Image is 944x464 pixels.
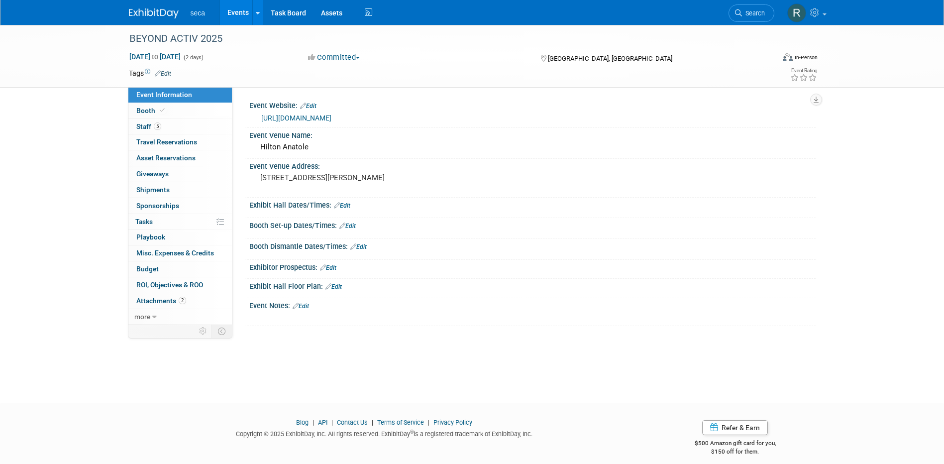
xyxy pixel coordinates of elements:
[136,170,169,178] span: Giveaways
[155,70,171,77] a: Edit
[249,239,816,252] div: Booth Dismantle Dates/Times:
[655,448,816,456] div: $150 off for them.
[128,87,232,103] a: Event Information
[249,218,816,231] div: Booth Set-up Dates/Times:
[183,54,204,61] span: (2 days)
[783,53,793,61] img: Format-Inperson.png
[261,114,331,122] a: [URL][DOMAIN_NAME]
[300,103,316,110] a: Edit
[136,297,186,305] span: Attachments
[548,55,672,62] span: [GEOGRAPHIC_DATA], [GEOGRAPHIC_DATA]
[729,4,774,22] a: Search
[160,108,165,113] i: Booth reservation complete
[410,429,414,435] sup: ®
[128,198,232,214] a: Sponsorships
[742,9,765,17] span: Search
[136,107,167,115] span: Booth
[126,30,759,48] div: BEYOND ACTIV 2025
[128,230,232,245] a: Playbook
[702,420,768,435] a: Refer & Earn
[325,283,342,290] a: Edit
[334,202,350,209] a: Edit
[136,233,165,241] span: Playbook
[154,122,161,130] span: 5
[128,214,232,230] a: Tasks
[128,134,232,150] a: Travel Reservations
[350,243,367,250] a: Edit
[129,427,640,439] div: Copyright © 2025 ExhibitDay, Inc. All rights reserved. ExhibitDay is a registered trademark of Ex...
[128,261,232,277] a: Budget
[425,419,432,426] span: |
[128,245,232,261] a: Misc. Expenses & Credits
[136,265,159,273] span: Budget
[136,202,179,210] span: Sponsorships
[293,303,309,310] a: Edit
[433,419,472,426] a: Privacy Policy
[136,249,214,257] span: Misc. Expenses & Credits
[337,419,368,426] a: Contact Us
[318,419,327,426] a: API
[128,277,232,293] a: ROI, Objectives & ROO
[134,313,150,321] span: more
[369,419,376,426] span: |
[128,309,232,325] a: more
[191,9,206,17] span: seca
[135,218,153,226] span: Tasks
[716,52,818,67] div: Event Format
[136,154,196,162] span: Asset Reservations
[296,419,309,426] a: Blog
[377,419,424,426] a: Terms of Service
[129,68,171,78] td: Tags
[260,173,474,182] pre: [STREET_ADDRESS][PERSON_NAME]
[128,182,232,198] a: Shipments
[136,91,192,99] span: Event Information
[211,325,232,338] td: Toggle Event Tabs
[128,150,232,166] a: Asset Reservations
[136,281,203,289] span: ROI, Objectives & ROO
[249,298,816,311] div: Event Notes:
[320,264,336,271] a: Edit
[128,293,232,309] a: Attachments2
[136,186,170,194] span: Shipments
[249,98,816,111] div: Event Website:
[195,325,212,338] td: Personalize Event Tab Strip
[129,8,179,18] img: ExhibitDay
[128,166,232,182] a: Giveaways
[179,297,186,304] span: 2
[128,103,232,118] a: Booth
[305,52,364,63] button: Committed
[790,68,817,73] div: Event Rating
[249,159,816,171] div: Event Venue Address:
[310,419,316,426] span: |
[329,419,335,426] span: |
[129,52,181,61] span: [DATE] [DATE]
[339,223,356,230] a: Edit
[136,122,161,130] span: Staff
[150,53,160,61] span: to
[128,119,232,134] a: Staff5
[249,260,816,273] div: Exhibitor Prospectus:
[794,54,818,61] div: In-Person
[257,139,808,155] div: Hilton Anatole
[249,128,816,140] div: Event Venue Name:
[136,138,197,146] span: Travel Reservations
[655,433,816,456] div: $500 Amazon gift card for you,
[787,3,806,22] img: Rachel Jordan
[249,198,816,211] div: Exhibit Hall Dates/Times:
[249,279,816,292] div: Exhibit Hall Floor Plan:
